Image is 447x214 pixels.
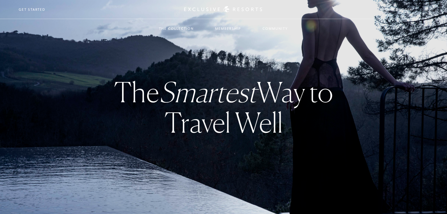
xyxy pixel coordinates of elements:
a: Get Started [19,7,45,12]
h3: The [89,77,358,138]
a: The Collection [153,20,200,37]
a: Member Login [382,7,412,12]
strong: Way to Travel Well [159,75,333,139]
a: Community [256,20,294,37]
em: Smartest [159,75,257,109]
a: Membership [209,20,247,37]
